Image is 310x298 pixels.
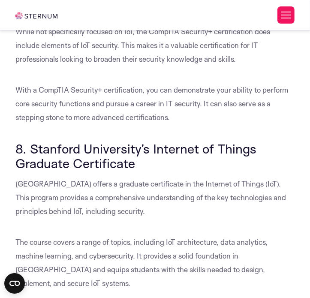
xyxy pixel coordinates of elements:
button: Toggle Menu [277,6,295,24]
p: With a CompTIA Security+ certification, you can demonstrate your ability to perform core security... [15,83,295,124]
p: The course covers a range of topics, including IoT architecture, data analytics, machine learning... [15,235,295,290]
p: [GEOGRAPHIC_DATA] offers a graduate certificate in the Internet of Things (IoT). This program pro... [15,177,295,218]
p: While not specifically focused on IoT, the CompTIA Security+ certification does include elements ... [15,25,295,66]
button: Open CMP widget [4,273,25,294]
h3: 8. Stanford University’s Internet of Things Graduate Certificate [15,141,295,170]
img: sternum iot [15,12,57,19]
